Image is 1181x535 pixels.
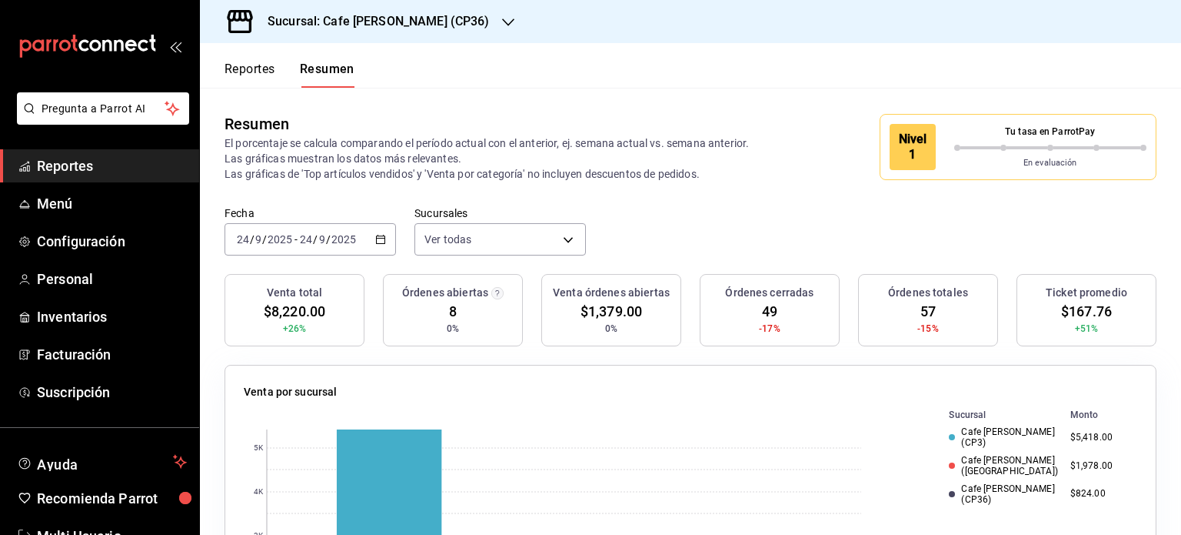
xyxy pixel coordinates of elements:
[225,62,354,88] div: navigation tabs
[954,157,1147,170] p: En evaluación
[326,233,331,246] span: /
[264,301,325,322] span: $8,220.00
[424,232,471,247] span: Ver todas
[300,62,354,88] button: Resumen
[37,193,187,214] span: Menú
[949,426,1057,449] div: Cafe [PERSON_NAME] (CP3)
[1046,285,1127,301] h3: Ticket promedio
[1064,423,1137,452] td: $5,418.00
[1064,406,1137,423] th: Monto
[1064,452,1137,480] td: $1,978.00
[17,92,189,125] button: Pregunta a Parrot AI
[294,233,298,246] span: -
[37,453,167,471] span: Ayuda
[225,62,275,88] button: Reportes
[254,444,264,453] text: 5K
[920,301,936,322] span: 57
[949,483,1057,506] div: Cafe [PERSON_NAME] (CP36)
[924,406,1063,423] th: Sucursal
[225,135,768,182] p: El porcentaje se calcula comparando el período actual con el anterior, ej. semana actual vs. sema...
[605,322,617,336] span: 0%
[414,208,586,219] label: Sucursales
[254,488,264,497] text: 4K
[262,233,267,246] span: /
[917,322,939,336] span: -15%
[949,455,1057,477] div: Cafe [PERSON_NAME] ([GEOGRAPHIC_DATA])
[759,322,780,336] span: -17%
[283,322,307,336] span: +26%
[37,344,187,365] span: Facturación
[1075,322,1099,336] span: +51%
[954,125,1147,139] p: Tu tasa en ParrotPay
[1064,480,1137,509] td: $824.00
[267,285,322,301] h3: Venta total
[299,233,313,246] input: --
[762,301,777,322] span: 49
[37,231,187,252] span: Configuración
[255,12,490,31] h3: Sucursal: Cafe [PERSON_NAME] (CP36)
[447,322,459,336] span: 0%
[42,101,165,117] span: Pregunta a Parrot AI
[37,488,187,509] span: Recomienda Parrot
[236,233,250,246] input: --
[318,233,326,246] input: --
[581,301,642,322] span: $1,379.00
[37,155,187,176] span: Reportes
[888,285,968,301] h3: Órdenes totales
[225,112,289,135] div: Resumen
[169,40,181,52] button: open_drawer_menu
[37,382,187,403] span: Suscripción
[37,269,187,289] span: Personal
[244,384,337,400] p: Venta por sucursal
[267,233,293,246] input: ----
[250,233,254,246] span: /
[37,306,187,327] span: Inventarios
[225,208,396,219] label: Fecha
[725,285,813,301] h3: Órdenes cerradas
[1061,301,1112,322] span: $167.76
[331,233,357,246] input: ----
[254,233,262,246] input: --
[11,112,189,128] a: Pregunta a Parrot AI
[313,233,318,246] span: /
[890,124,936,170] div: Nivel 1
[553,285,670,301] h3: Venta órdenes abiertas
[449,301,457,322] span: 8
[402,285,488,301] h3: Órdenes abiertas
